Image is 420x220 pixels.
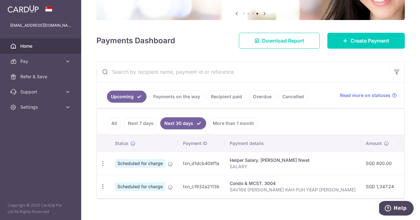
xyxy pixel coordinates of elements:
span: Create Payment [351,37,389,45]
td: txn_c1932a2113b [178,175,225,198]
a: Next 30 days [160,117,206,129]
th: Payment ID [178,135,225,152]
span: Download Report [262,37,304,45]
span: Scheduled for charge [115,159,165,168]
a: Cancelled [278,91,308,103]
span: Refer & Save [20,73,62,80]
span: Read more on statuses [340,92,390,99]
th: Payment details [225,135,361,152]
p: SAV169 [PERSON_NAME] KAH PUH YEAP [PERSON_NAME] [230,187,356,193]
td: SGD 800.00 [361,152,399,175]
a: Read more on statuses [340,92,397,99]
a: Recipient paid [207,91,246,103]
p: SALARY [230,163,356,170]
img: CardUp [8,5,39,13]
a: More than 1 month [209,117,258,129]
div: Condo & MCST. 3004 [230,180,356,187]
span: Pay [20,58,62,65]
a: Upcoming [107,91,147,103]
input: Search by recipient name, payment id or reference [97,62,389,82]
td: txn_d1dcb408f1a [178,152,225,175]
p: [EMAIL_ADDRESS][DOMAIN_NAME] [10,22,71,29]
span: Settings [20,104,62,110]
span: Support [20,89,62,95]
a: Payments on the way [149,91,204,103]
span: Scheduled for charge [115,182,165,191]
a: Create Payment [327,33,405,49]
span: Home [20,43,62,49]
div: Helper Salary. [PERSON_NAME] Nwet [230,157,356,163]
a: All [107,117,121,129]
a: Next 7 days [124,117,158,129]
td: SGD 1,347.24 [361,175,399,198]
h4: Payments Dashboard [96,35,175,46]
iframe: Opens a widget where you can find more information [379,201,414,217]
span: Status [115,140,128,147]
a: Overdue [249,91,276,103]
span: Amount [366,140,382,147]
a: Download Report [239,33,320,49]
